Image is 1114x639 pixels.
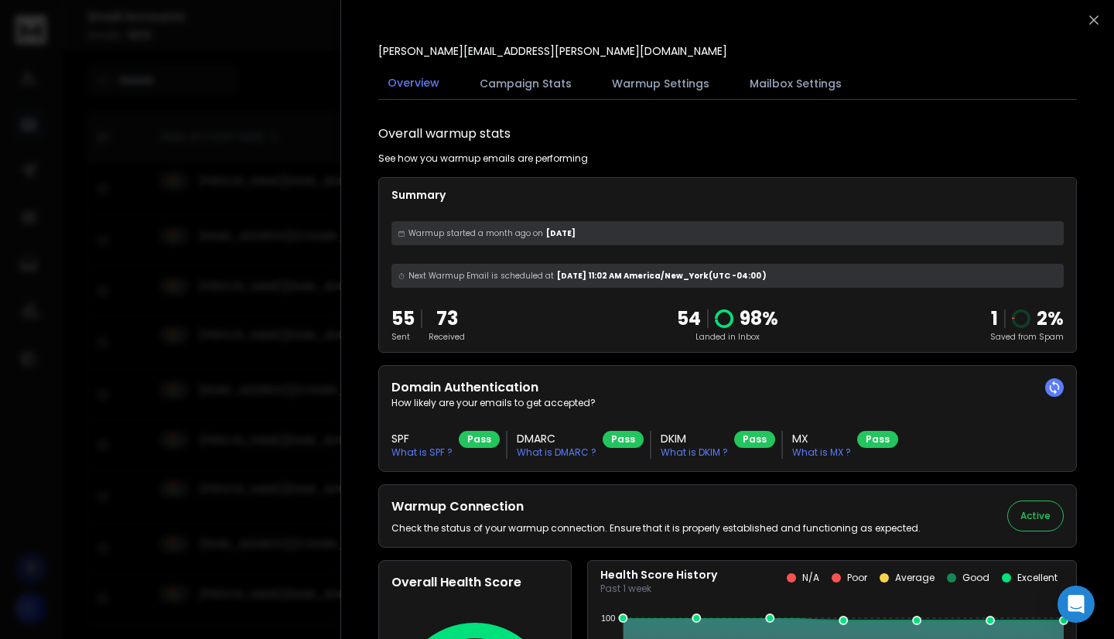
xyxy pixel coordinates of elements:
[603,431,644,448] div: Pass
[391,573,559,592] h2: Overall Health Score
[895,572,935,584] p: Average
[391,497,921,516] h2: Warmup Connection
[677,331,778,343] p: Landed in Inbox
[378,125,511,143] h1: Overall warmup stats
[408,270,554,282] span: Next Warmup Email is scheduled at
[408,227,543,239] span: Warmup started a month ago on
[740,67,851,101] button: Mailbox Settings
[391,306,415,331] p: 55
[391,264,1064,288] div: [DATE] 11:02 AM America/New_York (UTC -04:00 )
[601,613,615,623] tspan: 100
[990,331,1064,343] p: Saved from Spam
[1017,572,1058,584] p: Excellent
[517,446,596,459] p: What is DMARC ?
[661,431,728,446] h3: DKIM
[391,187,1064,203] p: Summary
[391,522,921,535] p: Check the status of your warmup connection. Ensure that it is properly established and functionin...
[661,446,728,459] p: What is DKIM ?
[378,152,588,165] p: See how you warmup emails are performing
[378,66,449,101] button: Overview
[391,397,1064,409] p: How likely are your emails to get accepted?
[857,431,898,448] div: Pass
[734,431,775,448] div: Pass
[429,331,465,343] p: Received
[991,306,998,331] strong: 1
[1007,501,1064,531] button: Active
[847,572,867,584] p: Poor
[740,306,778,331] p: 98 %
[391,378,1064,397] h2: Domain Authentication
[677,306,701,331] p: 54
[391,446,453,459] p: What is SPF ?
[792,431,851,446] h3: MX
[391,221,1064,245] div: [DATE]
[429,306,465,331] p: 73
[792,446,851,459] p: What is MX ?
[1037,306,1064,331] p: 2 %
[600,567,717,583] p: Health Score History
[600,583,717,595] p: Past 1 week
[517,431,596,446] h3: DMARC
[1058,586,1095,623] div: Open Intercom Messenger
[378,43,727,59] p: [PERSON_NAME][EMAIL_ADDRESS][PERSON_NAME][DOMAIN_NAME]
[603,67,719,101] button: Warmup Settings
[391,431,453,446] h3: SPF
[470,67,581,101] button: Campaign Stats
[962,572,989,584] p: Good
[459,431,500,448] div: Pass
[391,331,415,343] p: Sent
[802,572,819,584] p: N/A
